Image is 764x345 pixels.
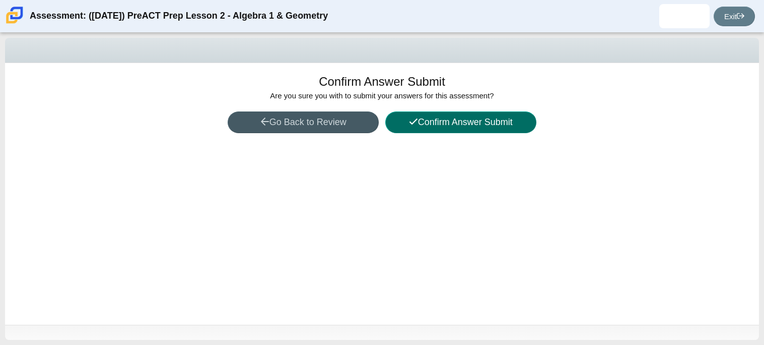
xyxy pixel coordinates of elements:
a: Carmen School of Science & Technology [4,19,25,27]
img: antonio.cortezmart.8viNmU [676,8,692,24]
button: Confirm Answer Submit [385,111,536,133]
img: Carmen School of Science & Technology [4,5,25,26]
a: Exit [714,7,755,26]
span: Are you sure you with to submit your answers for this assessment? [270,91,494,100]
div: Assessment: ([DATE]) PreACT Prep Lesson 2 - Algebra 1 & Geometry [30,4,328,28]
button: Go Back to Review [228,111,379,133]
h1: Confirm Answer Submit [319,73,445,90]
